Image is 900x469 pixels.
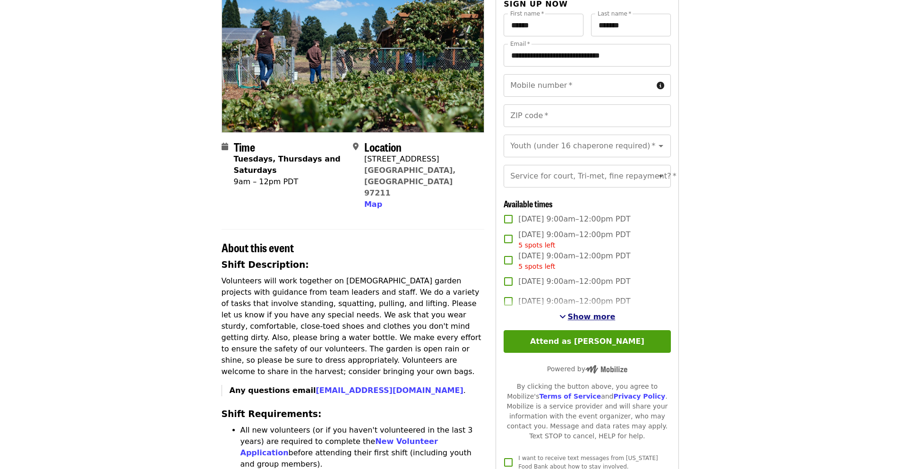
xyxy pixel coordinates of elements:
input: Email [504,44,670,67]
div: 9am – 12pm PDT [234,176,345,188]
span: About this event [222,239,294,256]
span: Map [364,200,382,209]
i: calendar icon [222,142,228,151]
span: 5 spots left [518,263,555,270]
span: [DATE] 9:00am–12:00pm PDT [518,250,630,272]
div: By clicking the button above, you agree to Mobilize's and . Mobilize is a service provider and wi... [504,382,670,441]
strong: Tuesdays, Thursdays and Saturdays [234,154,341,175]
i: circle-info icon [657,81,664,90]
strong: Shift Description: [222,260,309,270]
a: New Volunteer Application [240,437,438,457]
span: Show more [568,312,616,321]
span: Location [364,138,402,155]
i: map-marker-alt icon [353,142,359,151]
p: . [230,385,485,396]
button: See more timeslots [559,311,616,323]
a: Privacy Policy [613,392,665,400]
p: Volunteers will work together on [DEMOGRAPHIC_DATA] garden projects with guidance from team leade... [222,275,485,377]
span: 5 spots left [518,241,555,249]
strong: Any questions email [230,386,463,395]
span: [DATE] 9:00am–12:00pm PDT [518,296,630,307]
span: [DATE] 9:00am–12:00pm PDT [518,229,630,250]
img: Powered by Mobilize [585,365,627,374]
input: ZIP code [504,104,670,127]
span: [DATE] 9:00am–12:00pm PDT [518,276,630,287]
label: Last name [598,11,631,17]
input: Mobile number [504,74,652,97]
label: Email [510,41,530,47]
div: [STREET_ADDRESS] [364,153,477,165]
button: Open [654,170,668,183]
input: First name [504,14,583,36]
a: [GEOGRAPHIC_DATA], [GEOGRAPHIC_DATA] 97211 [364,166,456,197]
span: Available times [504,197,553,210]
a: Terms of Service [539,392,601,400]
button: Attend as [PERSON_NAME] [504,330,670,353]
input: Last name [591,14,671,36]
button: Open [654,139,668,153]
span: [DATE] 9:00am–12:00pm PDT [518,213,630,225]
span: Powered by [547,365,627,373]
span: Time [234,138,255,155]
button: Map [364,199,382,210]
strong: Shift Requirements: [222,409,322,419]
a: [EMAIL_ADDRESS][DOMAIN_NAME] [316,386,463,395]
label: First name [510,11,544,17]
